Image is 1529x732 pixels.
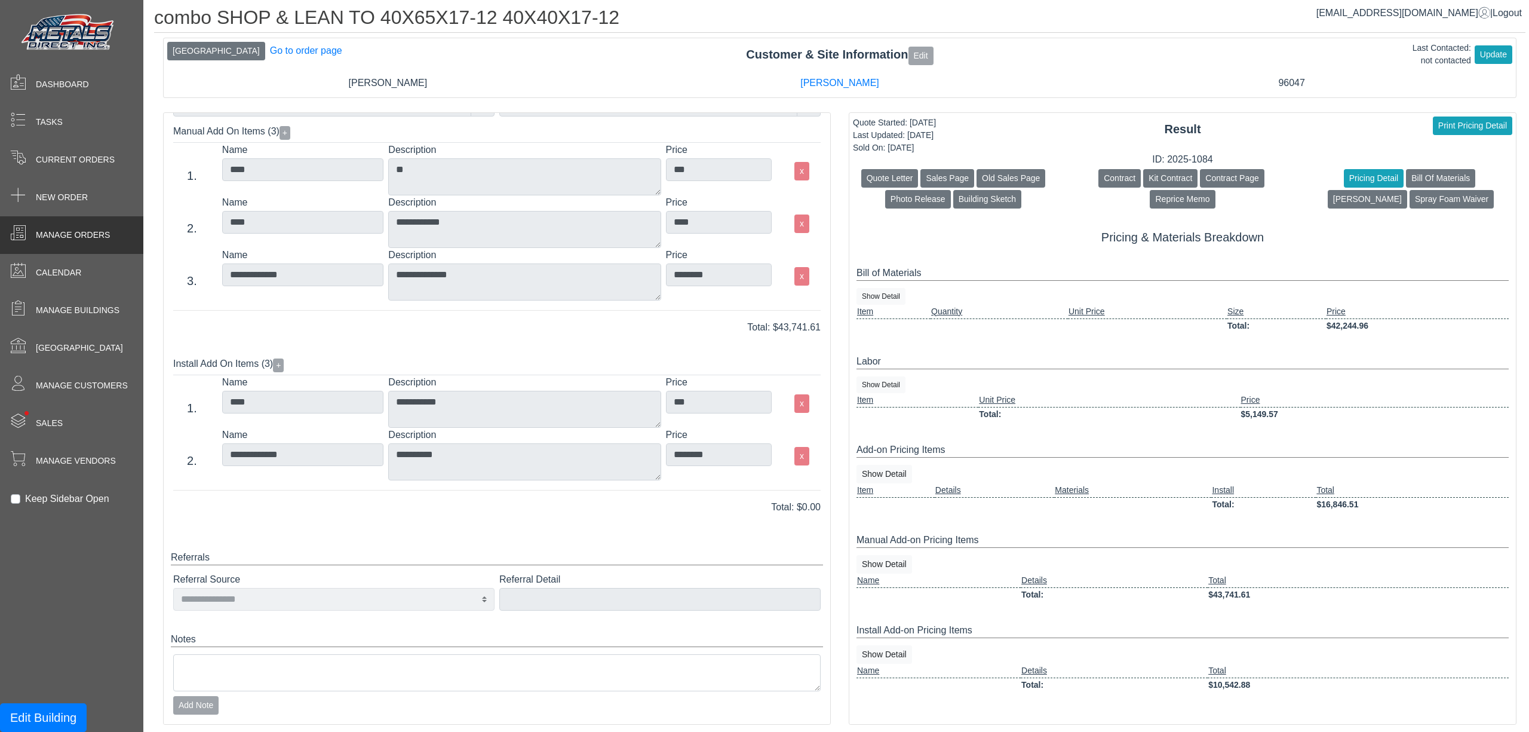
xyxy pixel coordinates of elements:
span: Calendar [36,267,81,279]
div: Quote Started: [DATE] [853,117,936,129]
td: Name [856,664,1021,678]
td: $42,244.96 [1326,318,1509,333]
div: 96047 [1066,76,1518,90]
div: 2. [167,452,217,470]
span: New Order [36,191,88,204]
button: Reprice Memo [1150,190,1215,209]
button: Pricing Detail [1344,169,1404,188]
label: Price [666,195,772,210]
button: Edit [908,47,934,65]
span: Manage Buildings [36,304,119,317]
div: Labor [856,354,1509,369]
button: Old Sales Page [977,169,1045,188]
button: Contract [1098,169,1141,188]
span: Logout [1493,8,1522,18]
button: [PERSON_NAME] [1328,190,1407,209]
td: $16,846.51 [1316,497,1509,512]
td: Size [1227,305,1326,319]
button: [GEOGRAPHIC_DATA] [167,42,265,60]
label: Description [388,195,661,210]
div: Bill of Materials [856,266,1509,281]
td: Total [1208,574,1509,588]
button: Show Detail [856,288,905,305]
td: Details [1021,574,1208,588]
label: Description [388,428,661,442]
span: Current Orders [36,154,115,166]
label: Name [222,428,384,442]
td: Total [1208,664,1509,678]
div: Last Contacted: not contacted [1413,42,1471,67]
td: Details [1021,664,1208,678]
div: Total: $43,741.61 [164,320,830,335]
span: [GEOGRAPHIC_DATA] [36,342,123,354]
button: + [280,126,290,140]
div: ID: 2025-1084 [849,152,1516,167]
label: Price [666,143,772,157]
td: Item [856,393,978,408]
label: Referral Source [173,572,495,587]
span: Dashboard [36,78,89,91]
button: Show Detail [856,555,912,574]
a: [PERSON_NAME] [800,78,879,88]
div: 3. [167,272,217,290]
label: Name [222,195,384,210]
a: [EMAIL_ADDRESS][DOMAIN_NAME] [1316,8,1490,18]
h1: combo SHOP & LEAN TO 40X65X17-12 40X40X17-12 [154,6,1525,33]
div: 2. [167,219,217,237]
td: Name [856,574,1021,588]
td: $10,542.88 [1208,678,1509,692]
button: x [794,447,809,465]
td: Details [935,483,1054,498]
td: $43,741.61 [1208,587,1509,602]
td: Total: [978,407,1240,421]
div: Notes [171,632,823,647]
label: Description [388,248,661,262]
td: Quantity [931,305,1068,319]
div: 1. [167,167,217,185]
button: Kit Contract [1143,169,1198,188]
div: 1. [167,399,217,417]
td: Install [1211,483,1316,498]
td: Total [1316,483,1509,498]
div: Sold On: [DATE] [853,142,936,154]
div: Manual Add On Items (3) [173,121,821,143]
button: Sales Page [920,169,974,188]
div: Result [849,120,1516,138]
td: Materials [1054,483,1211,498]
label: Description [388,375,661,390]
a: Go to order page [270,45,342,56]
button: x [794,162,809,180]
div: Customer & Site Information [164,45,1516,65]
button: x [794,394,809,413]
td: Unit Price [1068,305,1227,319]
td: Unit Price [978,393,1240,408]
label: Description [388,143,661,157]
button: Show Detail [856,465,912,483]
span: • [11,394,42,433]
button: Spray Foam Waiver [1410,190,1494,209]
span: Manage Customers [36,379,128,392]
button: Contract Page [1200,169,1264,188]
button: Add Note [173,696,219,715]
span: Sales [36,417,63,430]
div: Install Add-on Pricing Items [856,623,1509,638]
td: Total: [1211,497,1316,512]
span: Tasks [36,116,63,128]
td: Item [856,305,931,319]
h5: Pricing & Materials Breakdown [856,230,1509,244]
td: Total: [1021,678,1208,692]
label: Name [222,375,384,390]
span: Manage Orders [36,229,110,241]
label: Name [222,248,384,262]
button: Print Pricing Detail [1433,117,1512,135]
td: Total: [1021,587,1208,602]
div: Referrals [171,550,823,565]
div: | [1316,6,1522,20]
button: Show Detail [856,645,912,664]
td: Item [856,483,935,498]
button: Bill Of Materials [1406,169,1475,188]
label: Referral Detail [499,572,821,587]
div: Add-on Pricing Items [856,443,1509,458]
button: x [794,215,809,233]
